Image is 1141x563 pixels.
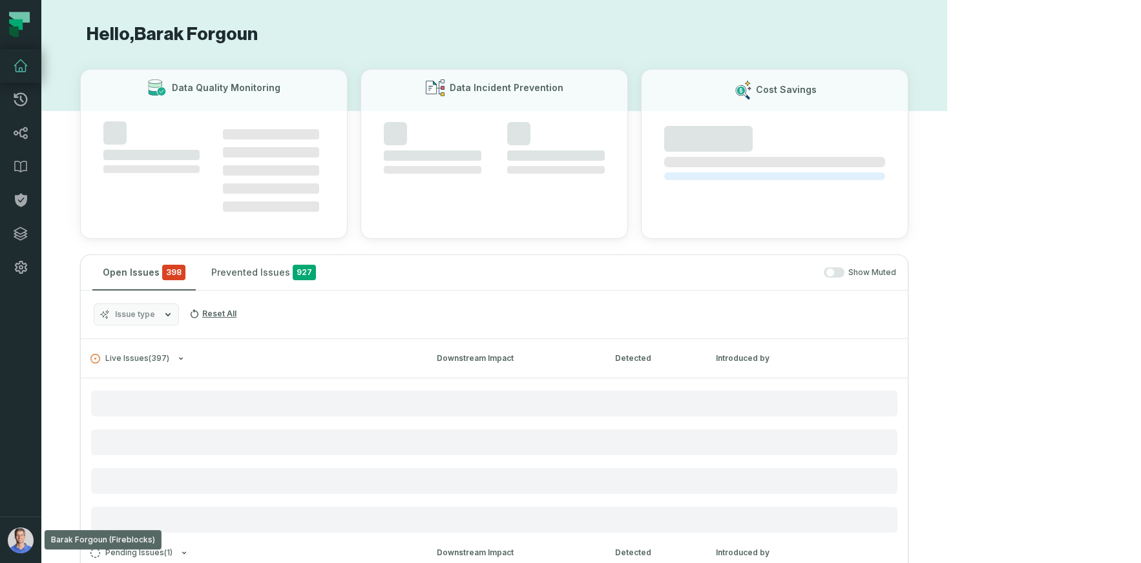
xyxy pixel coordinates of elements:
[8,527,34,553] img: avatar of Barak Forgoun
[162,265,185,280] span: critical issues and errors combined
[641,69,908,239] button: Cost Savings
[81,378,908,533] div: Live Issues(397)
[80,69,348,239] button: Data Quality Monitoring
[756,83,817,96] h3: Cost Savings
[45,530,162,549] div: Barak Forgoun (Fireblocks)
[90,548,413,558] button: Pending Issues(1)
[90,354,169,363] span: Live Issues ( 397 )
[184,303,242,324] button: Reset All
[331,267,896,278] div: Show Muted
[92,255,196,290] button: Open Issues
[80,23,908,46] h1: Hello, Barak Forgoun
[293,265,316,280] span: 927
[94,303,179,325] button: Issue type
[437,547,592,558] div: Downstream Impact
[90,548,173,558] span: Pending Issues ( 1 )
[172,81,280,94] h3: Data Quality Monitoring
[201,255,326,290] button: Prevented Issues
[90,354,413,363] button: Live Issues(397)
[716,353,832,364] div: Introduced by
[615,547,693,558] div: Detected
[450,81,563,94] h3: Data Incident Prevention
[115,309,155,320] span: Issue type
[437,353,592,364] div: Downstream Impact
[716,547,832,558] div: Introduced by
[361,69,628,239] button: Data Incident Prevention
[615,353,693,364] div: Detected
